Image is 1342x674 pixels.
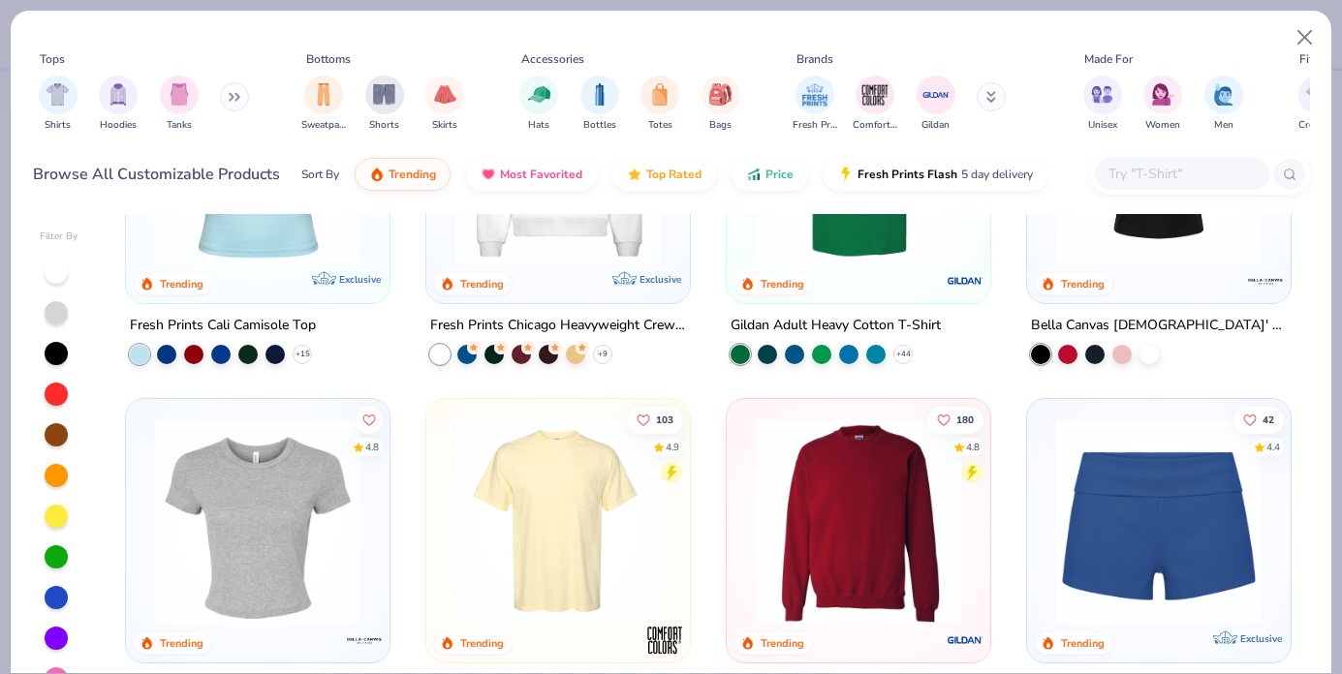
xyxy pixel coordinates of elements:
[666,440,679,454] div: 4.9
[528,118,549,133] span: Hats
[746,418,971,624] img: c7b025ed-4e20-46ac-9c52-55bc1f9f47df
[583,118,616,133] span: Bottles
[365,76,404,133] div: filter for Shorts
[1107,163,1256,185] input: Try "T-Shirt"
[598,349,608,360] span: + 9
[702,76,740,133] button: filter button
[612,158,716,191] button: Top Rated
[896,349,911,360] span: + 44
[1298,76,1337,133] div: filter for Cropped
[425,76,464,133] div: filter for Skirts
[1298,76,1337,133] button: filter button
[709,118,732,133] span: Bags
[521,50,584,68] div: Accessories
[145,418,370,624] img: aa15adeb-cc10-480b-b531-6e6e449d5067
[1046,418,1271,624] img: d60be0fe-5443-43a1-ac7f-73f8b6aa2e6e
[656,414,673,424] span: 103
[301,76,346,133] div: filter for Sweatpants
[921,118,950,133] span: Gildan
[528,83,550,106] img: Hats Image
[1233,406,1284,433] button: Like
[100,118,137,133] span: Hoodies
[921,80,951,109] img: Gildan Image
[519,76,558,133] button: filter button
[824,158,1047,191] button: Fresh Prints Flash5 day delivery
[1240,632,1282,645] span: Exclusive
[369,118,399,133] span: Shorts
[1204,76,1243,133] button: filter button
[1031,314,1287,338] div: Bella Canvas [DEMOGRAPHIC_DATA]' Micro Ribbed Scoop Tank
[946,261,984,300] img: Gildan logo
[627,167,642,182] img: TopRated.gif
[481,167,496,182] img: most_fav.gif
[961,164,1033,186] span: 5 day delivery
[796,50,833,68] div: Brands
[365,440,379,454] div: 4.8
[432,118,457,133] span: Skirts
[917,76,955,133] div: filter for Gildan
[580,76,619,133] button: filter button
[301,76,346,133] button: filter button
[853,118,897,133] span: Comfort Colors
[709,83,731,106] img: Bags Image
[160,76,199,133] button: filter button
[793,76,837,133] button: filter button
[838,167,854,182] img: flash.gif
[296,349,310,360] span: + 15
[108,83,129,106] img: Hoodies Image
[39,76,78,133] div: filter for Shirts
[160,76,199,133] div: filter for Tanks
[301,166,339,183] div: Sort By
[1299,50,1319,68] div: Fits
[702,76,740,133] div: filter for Bags
[1246,261,1285,300] img: Bella + Canvas logo
[1266,440,1280,454] div: 4.4
[33,163,280,186] div: Browse All Customizable Products
[40,50,65,68] div: Tops
[373,83,395,106] img: Shorts Image
[306,50,351,68] div: Bottoms
[732,158,808,191] button: Price
[648,118,672,133] span: Totes
[47,83,69,106] img: Shirts Image
[646,167,702,182] span: Top Rated
[853,76,897,133] button: filter button
[446,418,671,624] img: 284e3bdb-833f-4f21-a3b0-720291adcbd9
[853,76,897,133] div: filter for Comfort Colors
[649,83,671,106] img: Totes Image
[369,167,385,182] img: trending.gif
[1143,76,1182,133] button: filter button
[627,406,683,433] button: Like
[389,167,436,182] span: Trending
[860,80,889,109] img: Comfort Colors Image
[917,76,955,133] button: filter button
[640,76,679,133] div: filter for Totes
[301,118,346,133] span: Sweatpants
[731,314,941,338] div: Gildan Adult Heavy Cotton T-Shirt
[1263,414,1274,424] span: 42
[1213,83,1234,106] img: Men Image
[434,83,456,106] img: Skirts Image
[1088,118,1117,133] span: Unisex
[45,118,71,133] span: Shirts
[39,76,78,133] button: filter button
[640,76,679,133] button: filter button
[99,76,138,133] div: filter for Hoodies
[169,83,190,106] img: Tanks Image
[858,167,957,182] span: Fresh Prints Flash
[1214,118,1233,133] span: Men
[956,414,974,424] span: 180
[40,230,78,244] div: Filter By
[765,167,794,182] span: Price
[425,76,464,133] button: filter button
[1143,76,1182,133] div: filter for Women
[800,80,829,109] img: Fresh Prints Image
[430,314,686,338] div: Fresh Prints Chicago Heavyweight Crewneck
[927,406,983,433] button: Like
[130,314,316,338] div: Fresh Prints Cali Camisole Top
[519,76,558,133] div: filter for Hats
[645,621,684,659] img: Comfort Colors logo
[966,440,980,454] div: 4.8
[1046,59,1271,264] img: 8af284bf-0d00-45ea-9003-ce4b9a3194ad
[339,273,381,286] span: Exclusive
